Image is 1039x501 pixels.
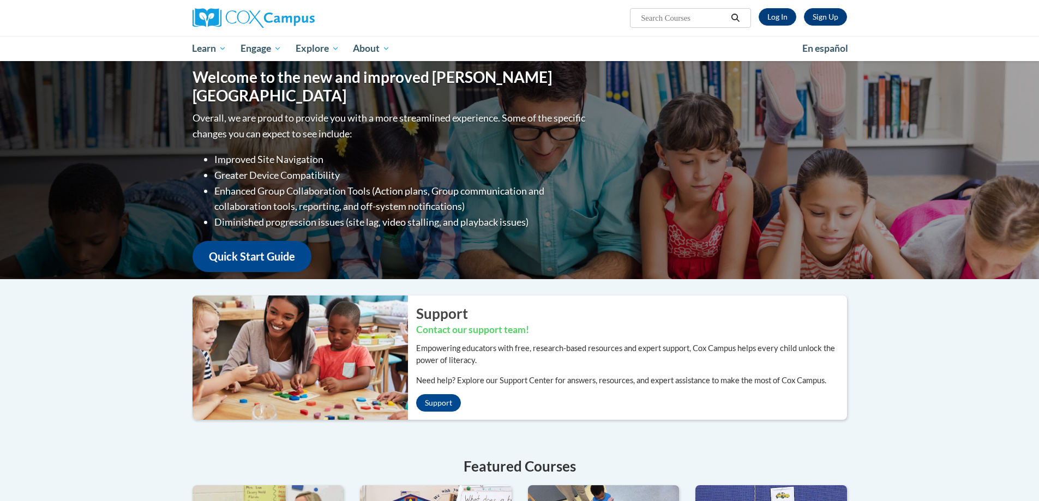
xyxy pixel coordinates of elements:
[184,295,408,420] img: ...
[289,36,346,61] a: Explore
[353,42,390,55] span: About
[416,304,847,323] h2: Support
[193,241,311,272] a: Quick Start Guide
[804,8,847,26] a: Register
[416,323,847,337] h3: Contact our support team!
[193,456,847,477] h4: Featured Courses
[193,8,400,28] a: Cox Campus
[192,42,226,55] span: Learn
[241,42,281,55] span: Engage
[416,394,461,412] a: Support
[759,8,796,26] a: Log In
[346,36,397,61] a: About
[193,8,315,28] img: Cox Campus
[416,342,847,366] p: Empowering educators with free, research-based resources and expert support, Cox Campus helps eve...
[214,152,588,167] li: Improved Site Navigation
[185,36,234,61] a: Learn
[193,68,588,105] h1: Welcome to the new and improved [PERSON_NAME][GEOGRAPHIC_DATA]
[214,214,588,230] li: Diminished progression issues (site lag, video stalling, and playback issues)
[795,37,855,60] a: En español
[176,36,863,61] div: Main menu
[233,36,289,61] a: Engage
[640,11,727,25] input: Search Courses
[802,43,848,54] span: En español
[214,183,588,215] li: Enhanced Group Collaboration Tools (Action plans, Group communication and collaboration tools, re...
[296,42,339,55] span: Explore
[416,375,847,387] p: Need help? Explore our Support Center for answers, resources, and expert assistance to make the m...
[214,167,588,183] li: Greater Device Compatibility
[193,110,588,142] p: Overall, we are proud to provide you with a more streamlined experience. Some of the specific cha...
[727,11,743,25] button: Search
